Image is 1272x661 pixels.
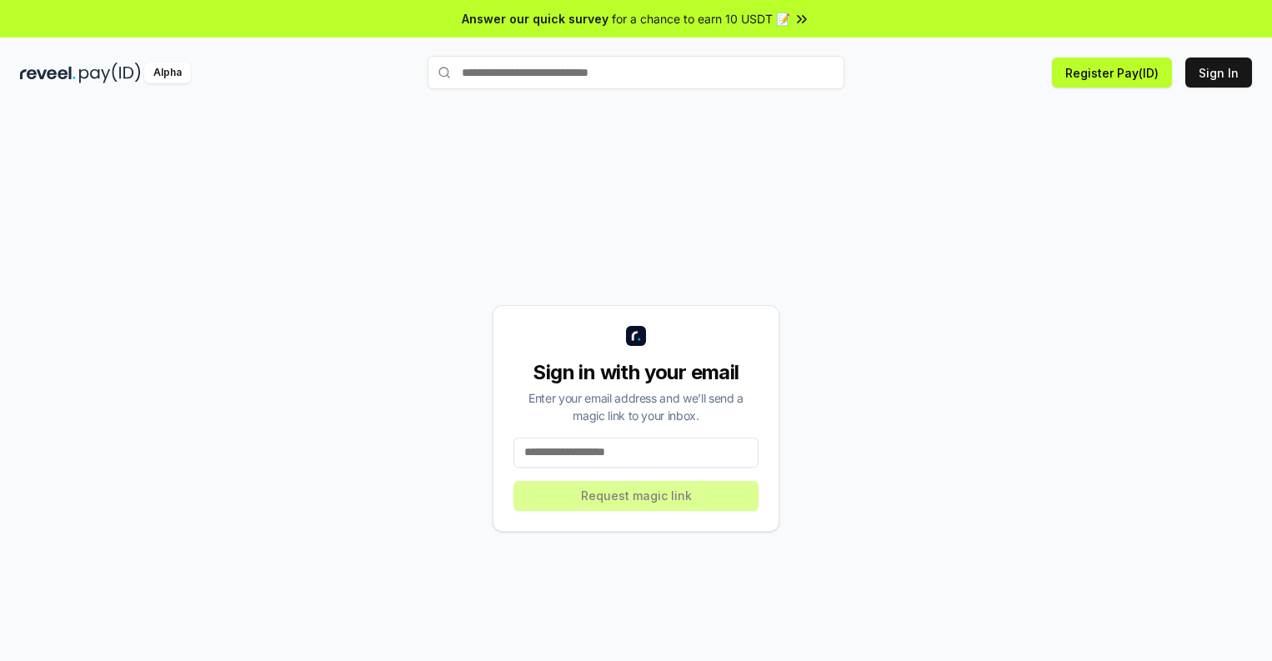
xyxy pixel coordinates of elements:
div: Enter your email address and we’ll send a magic link to your inbox. [513,389,759,424]
img: logo_small [626,326,646,346]
span: for a chance to earn 10 USDT 📝 [612,10,790,28]
img: pay_id [79,63,141,83]
div: Sign in with your email [513,359,759,386]
div: Alpha [144,63,191,83]
button: Sign In [1185,58,1252,88]
img: reveel_dark [20,63,76,83]
button: Register Pay(ID) [1052,58,1172,88]
span: Answer our quick survey [462,10,608,28]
